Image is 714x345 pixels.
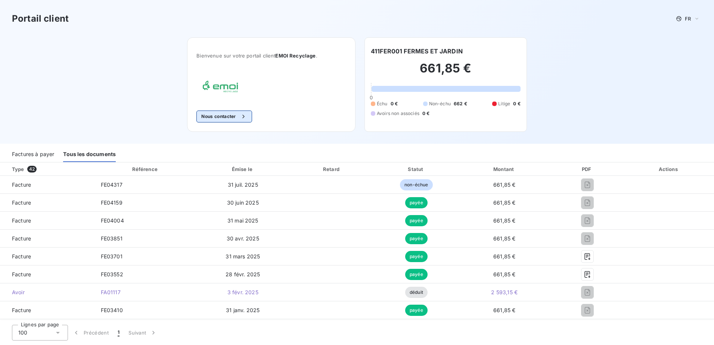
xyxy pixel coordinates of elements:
[227,235,259,242] span: 30 avr. 2025
[6,289,89,296] span: Avoir
[226,307,260,313] span: 31 janv. 2025
[101,289,121,295] span: FA01117
[12,146,54,162] div: Factures à payer
[493,199,515,206] span: 661,85 €
[405,233,428,244] span: payée
[459,165,549,173] div: Montant
[6,217,89,224] span: Facture
[101,253,122,259] span: FE03701
[405,287,428,298] span: déduit
[513,100,520,107] span: 0 €
[493,181,515,188] span: 661,85 €
[291,165,373,173] div: Retard
[196,111,252,122] button: Nous contacter
[405,215,428,226] span: payée
[625,165,713,173] div: Actions
[429,100,451,107] span: Non-échu
[405,305,428,316] span: payée
[371,47,463,56] h6: 411FER001 FERMES ET JARDIN
[101,181,122,188] span: FE04317
[101,199,122,206] span: FE04159
[101,307,123,313] span: FE03410
[6,235,89,242] span: Facture
[391,100,398,107] span: 0 €
[101,271,123,277] span: FE03552
[685,16,691,22] span: FR
[422,110,429,117] span: 0 €
[370,94,373,100] span: 0
[405,269,428,280] span: payée
[68,325,113,341] button: Précédent
[226,253,260,259] span: 31 mars 2025
[493,235,515,242] span: 661,85 €
[376,165,456,173] div: Statut
[275,53,316,59] span: EMOI Recyclage
[493,253,515,259] span: 661,85 €
[226,271,260,277] span: 28 févr. 2025
[124,325,162,341] button: Suivant
[498,100,510,107] span: Litige
[6,253,89,260] span: Facture
[6,181,89,189] span: Facture
[132,166,158,172] div: Référence
[198,165,288,173] div: Émise le
[227,217,258,224] span: 31 mai 2025
[18,329,27,336] span: 100
[400,179,432,190] span: non-échue
[493,271,515,277] span: 661,85 €
[113,325,124,341] button: 1
[227,199,259,206] span: 30 juin 2025
[405,251,428,262] span: payée
[101,235,122,242] span: FE03851
[377,100,388,107] span: Échu
[118,329,119,336] span: 1
[7,165,93,173] div: Type
[227,289,258,295] span: 3 févr. 2025
[27,166,37,172] span: 42
[552,165,623,173] div: PDF
[493,307,515,313] span: 661,85 €
[63,146,116,162] div: Tous les documents
[405,197,428,208] span: payée
[6,307,89,314] span: Facture
[371,61,521,83] h2: 661,85 €
[6,271,89,278] span: Facture
[493,217,515,224] span: 661,85 €
[6,199,89,206] span: Facture
[196,77,244,99] img: Company logo
[454,100,467,107] span: 662 €
[196,53,346,59] span: Bienvenue sur votre portail client .
[228,181,258,188] span: 31 juil. 2025
[491,289,518,295] span: 2 593,15 €
[377,110,419,117] span: Avoirs non associés
[101,217,124,224] span: FE04004
[12,12,69,25] h3: Portail client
